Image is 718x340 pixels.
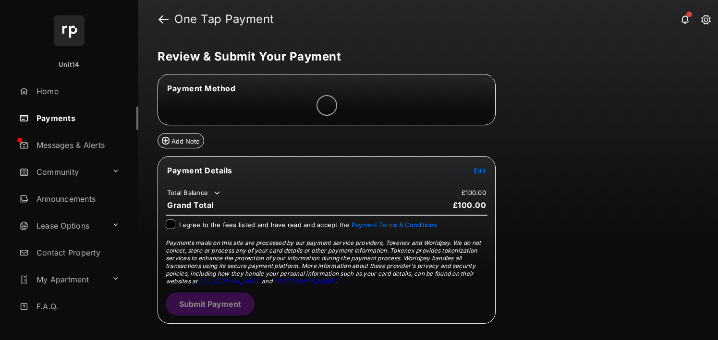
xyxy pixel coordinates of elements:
a: Community [15,160,108,183]
a: Contact Property [15,241,138,264]
a: [URL][DOMAIN_NAME] [198,278,262,285]
td: £100.00 [461,188,487,197]
button: Submit Payment [166,292,255,316]
button: Edit [474,166,486,175]
a: My Apartment [15,268,108,291]
a: Home [15,80,138,103]
button: Add Note [158,133,204,148]
span: Payment Method [167,84,235,93]
span: Payments made on this site are processed by our payment service providers, Tokenex and Worldpay. ... [166,239,481,285]
button: I agree to the fees listed and have read and accept the [352,221,437,229]
a: Lease Options [15,214,108,237]
img: svg+xml;base64,PHN2ZyB4bWxucz0iaHR0cDovL3d3dy53My5vcmcvMjAwMC9zdmciIHdpZHRoPSI2NCIgaGVpZ2h0PSI2NC... [54,15,85,46]
td: Total Balance [167,188,222,198]
span: Grand Total [167,200,214,210]
p: Unit14 [59,60,80,70]
a: [URL][DOMAIN_NAME] [272,278,336,285]
h5: Review & Submit Your Payment [158,51,691,62]
a: Messages & Alerts [15,134,138,157]
a: Payments [15,107,138,130]
span: Payment Details [167,166,232,175]
span: I agree to the fees listed and have read and accept the [179,221,437,229]
a: Announcements [15,187,138,210]
a: F.A.Q. [15,295,138,318]
span: Edit [474,167,486,175]
span: £100.00 [453,200,487,210]
strong: One Tap Payment [174,13,274,25]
